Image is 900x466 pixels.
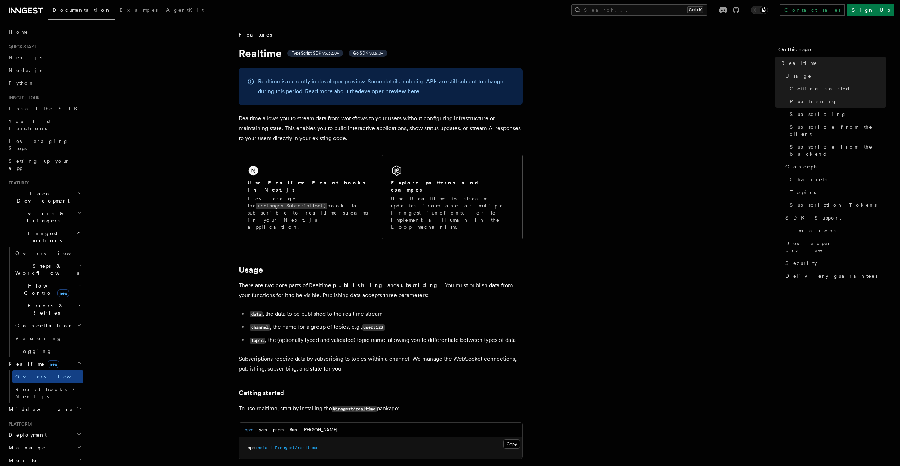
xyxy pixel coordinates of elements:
a: Limitations [783,224,886,237]
span: Limitations [785,227,836,234]
a: Documentation [48,2,115,20]
span: Subscribing [790,111,846,118]
a: Delivery guarantees [783,270,886,282]
li: , the data to be published to the realtime stream [248,309,523,319]
span: Leveraging Steps [9,138,68,151]
a: Setting up your app [6,155,83,174]
span: SDK Support [785,214,841,221]
span: Subscribe from the client [790,123,886,138]
span: Node.js [9,67,42,73]
a: React hooks / Next.js [12,383,83,403]
h2: Use Realtime React hooks in Next.js [248,179,370,193]
code: data [250,311,263,317]
button: Local Development [6,187,83,207]
span: Versioning [15,335,62,341]
span: Subscription Tokens [790,201,877,209]
span: Deployment [6,431,47,438]
button: Flow Controlnew [12,279,83,299]
a: Realtime [778,57,886,70]
li: , the (optionally typed and validated) topic name, allowing you to differentiate between types of... [248,335,523,345]
h2: Explore patterns and examples [391,179,514,193]
button: [PERSON_NAME] [303,423,337,437]
span: Setting up your app [9,158,70,171]
h4: On this page [778,45,886,57]
div: Realtimenew [6,370,83,403]
span: Steps & Workflows [12,262,79,277]
span: React hooks / Next.js [15,387,78,399]
a: Home [6,26,83,38]
span: Logging [15,348,52,354]
a: Publishing [787,95,886,108]
span: new [57,289,69,297]
span: Inngest tour [6,95,40,101]
code: useInngestSubscription() [256,203,327,209]
code: channel [250,324,270,331]
a: Getting started [787,82,886,95]
a: Subscribe from the client [787,121,886,140]
button: Search...Ctrl+K [571,4,707,16]
a: Node.js [6,64,83,77]
button: Deployment [6,428,83,441]
kbd: Ctrl+K [687,6,703,13]
code: @inngest/realtime [332,406,377,412]
button: Bun [289,423,297,437]
a: Examples [115,2,162,19]
p: There are two core parts of Realtime: and . You must publish data from your functions for it to b... [239,281,523,300]
span: install [255,445,272,450]
span: Errors & Retries [12,302,77,316]
a: Python [6,77,83,89]
code: user:123 [362,324,385,331]
button: Manage [6,441,83,454]
button: Toggle dark mode [751,6,768,14]
span: Your first Functions [9,118,51,131]
button: pnpm [273,423,284,437]
a: Subscribing [787,108,886,121]
span: TypeScript SDK v3.32.0+ [292,50,339,56]
span: Platform [6,421,32,427]
span: Examples [120,7,158,13]
span: Next.js [9,55,42,60]
p: Subscriptions receive data by subscribing to topics within a channel. We manage the WebSocket con... [239,354,523,374]
a: Getting started [239,388,284,398]
button: Copy [503,439,520,449]
a: Your first Functions [6,115,83,135]
h1: Realtime [239,47,523,60]
span: Quick start [6,44,37,50]
span: Realtime [781,60,817,67]
button: Cancellation [12,319,83,332]
span: Middleware [6,406,73,413]
span: Overview [15,250,88,256]
span: Python [9,80,34,86]
button: Inngest Functions [6,227,83,247]
a: Overview [12,370,83,383]
li: , the name for a group of topics, e.g., [248,322,523,332]
div: Inngest Functions [6,247,83,357]
p: Realtime is currently in developer preview. Some details including APIs are still subject to chan... [258,77,514,96]
span: Developer preview [785,240,886,254]
span: Concepts [785,163,817,170]
a: Next.js [6,51,83,64]
button: Steps & Workflows [12,260,83,279]
p: To use realtime, start by installing the package: [239,404,523,414]
span: Delivery guarantees [785,272,877,279]
a: Subscribe from the backend [787,140,886,160]
span: Features [239,31,272,38]
span: @inngest/realtime [275,445,317,450]
span: Inngest Functions [6,230,77,244]
span: AgentKit [166,7,204,13]
span: Security [785,260,817,267]
a: Logging [12,345,83,357]
span: Monitor [6,457,42,464]
span: Usage [785,72,812,79]
a: Versioning [12,332,83,345]
span: Getting started [790,85,850,92]
a: Usage [783,70,886,82]
button: Middleware [6,403,83,416]
span: Channels [790,176,827,183]
span: Realtime [6,360,59,367]
a: Overview [12,247,83,260]
a: Subscription Tokens [787,199,886,211]
span: Home [9,28,28,35]
a: developer preview here [358,88,419,95]
a: Sign Up [847,4,894,16]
